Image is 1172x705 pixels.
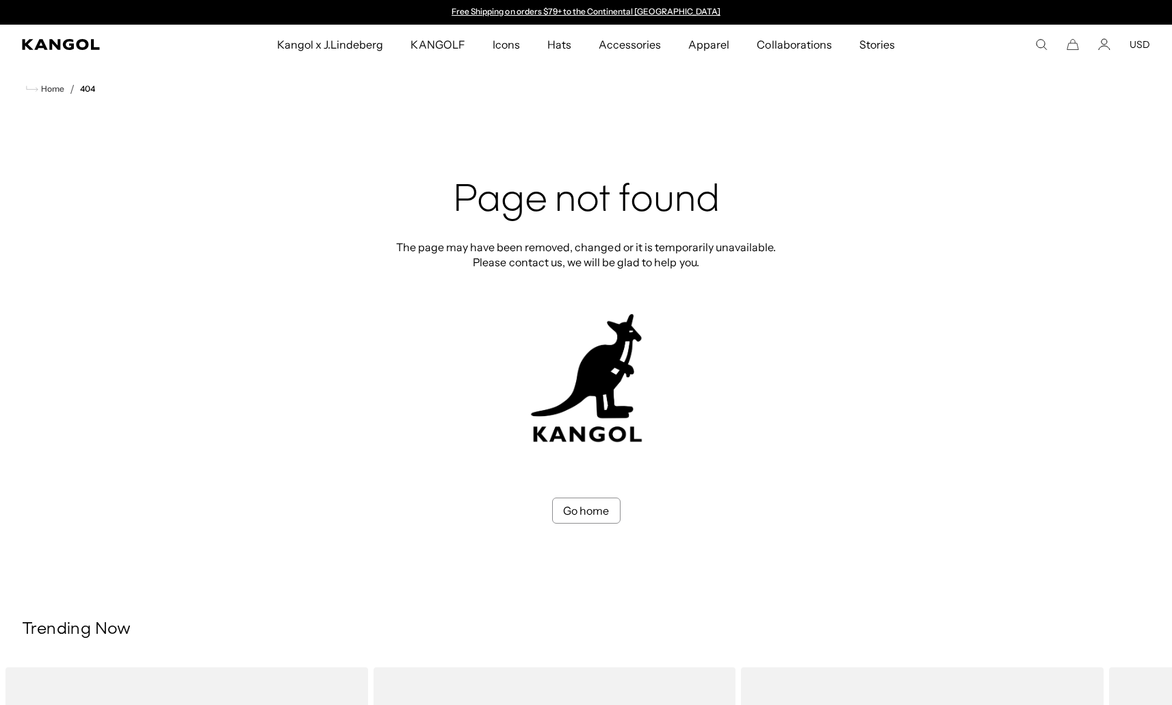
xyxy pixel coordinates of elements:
[452,6,720,16] a: Free Shipping on orders $79+ to the Continental [GEOGRAPHIC_DATA]
[552,498,621,524] a: Go home
[26,83,64,95] a: Home
[80,84,95,94] a: 404
[493,25,520,64] span: Icons
[277,25,384,64] span: Kangol x J.Lindeberg
[392,179,781,223] h2: Page not found
[263,25,398,64] a: Kangol x J.Lindeberg
[846,25,909,64] a: Stories
[675,25,743,64] a: Apparel
[688,25,729,64] span: Apparel
[528,313,644,443] img: kangol-404-logo.jpg
[397,25,478,64] a: KANGOLF
[1098,38,1110,51] a: Account
[757,25,831,64] span: Collaborations
[64,81,75,97] li: /
[479,25,534,64] a: Icons
[445,7,727,18] div: Announcement
[743,25,845,64] a: Collaborations
[411,25,465,64] span: KANGOLF
[22,39,183,50] a: Kangol
[534,25,585,64] a: Hats
[1130,38,1150,51] button: USD
[445,7,727,18] div: 1 of 2
[859,25,895,64] span: Stories
[585,25,675,64] a: Accessories
[547,25,571,64] span: Hats
[392,240,781,270] p: The page may have been removed, changed or it is temporarily unavailable. Please contact us, we w...
[22,619,1150,640] h3: Trending Now
[599,25,661,64] span: Accessories
[38,84,64,94] span: Home
[445,7,727,18] slideshow-component: Announcement bar
[1067,38,1079,51] button: Cart
[1035,38,1047,51] summary: Search here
